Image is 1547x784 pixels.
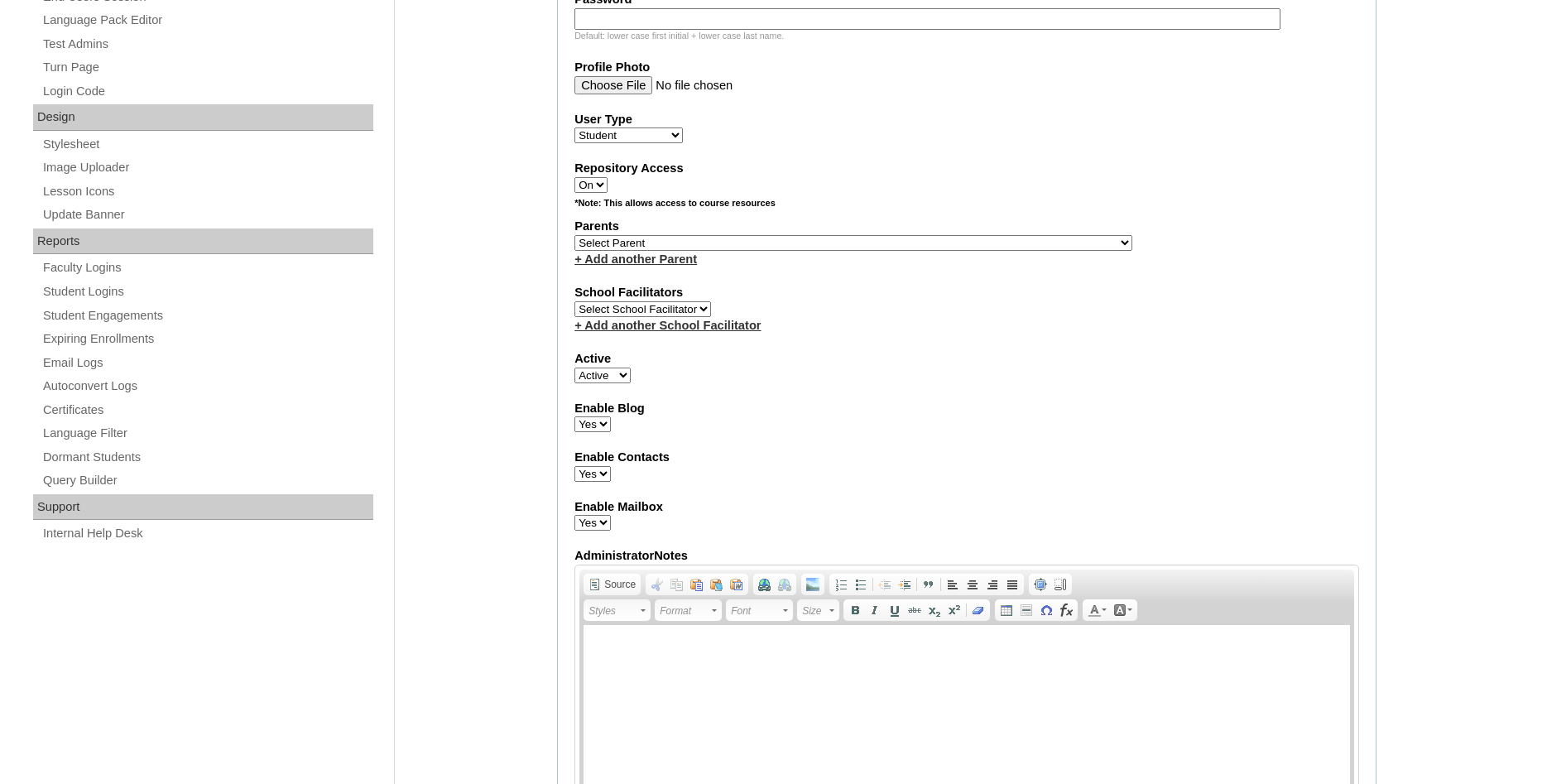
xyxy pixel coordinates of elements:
a: Font [726,599,793,621]
a: Insert/Remove Bulleted List [851,575,871,594]
a: Format [655,599,722,621]
label: User Type [574,111,1359,128]
a: Autoconvert Logs [41,376,373,397]
a: + Add another Parent [574,253,697,266]
a: Copy [667,575,687,594]
a: Expiring Enrollments [41,329,373,349]
a: Query Builder [41,470,373,491]
label: School Facilitators [574,284,1359,301]
span: Size [802,601,827,621]
a: Paste [687,575,707,594]
span: Font [731,601,781,621]
a: Test Admins [41,34,373,55]
a: Language Filter [41,423,373,444]
div: Reports [33,228,373,255]
a: Insert Horizontal Line [1016,601,1036,619]
a: Source [585,575,639,594]
label: Enable Mailbox [574,498,1359,516]
span: Styles [589,601,638,621]
span: Format [660,601,709,621]
a: Language Pack Editor [41,10,373,31]
a: Italic [865,601,885,619]
label: Profile Photo [574,59,1359,76]
label: Parents [574,218,1359,235]
label: Enable Contacts [574,449,1359,466]
a: Size [797,599,839,621]
div: Support [33,494,373,521]
a: Student Engagements [41,305,373,326]
a: Decrease Indent [875,575,895,594]
a: + Add another School Facilitator [574,319,761,332]
a: Increase Indent [895,575,915,594]
label: Repository Access [574,160,1359,177]
div: Default: lower case first initial + lower case last name. [574,30,1359,42]
label: AdministratorNotes [574,547,1359,565]
a: Underline [885,601,905,619]
a: Dormant Students [41,447,373,468]
a: Background Color [1110,601,1136,619]
a: Insert Special Character [1036,601,1056,619]
a: Cut [647,575,667,594]
a: Block Quote [919,575,939,594]
span: Source [602,578,636,591]
a: Maximize [1031,575,1050,594]
a: Align Right [982,575,1002,594]
label: Enable Blog [574,400,1359,417]
a: Email Logs [41,353,373,373]
div: *Note: This allows access to course resources [574,197,1359,218]
div: Design [33,104,373,131]
a: Subscript [925,601,944,619]
a: Center [963,575,982,594]
a: Certificates [41,400,373,421]
a: Faculty Logins [41,257,373,278]
a: Login Code [41,81,373,102]
a: Lesson Icons [41,181,373,202]
a: Bold [845,601,865,619]
a: Styles [584,599,651,621]
label: Active [574,350,1359,368]
a: Unlink [775,575,795,594]
a: Stylesheet [41,134,373,155]
a: Justify [1002,575,1022,594]
a: Internal Help Desk [41,523,373,544]
a: Insert Equation [1056,601,1076,619]
a: Paste from Word [727,575,747,594]
a: Align Left [943,575,963,594]
a: Insert/Remove Numbered List [831,575,851,594]
a: Strike Through [905,601,925,619]
a: Add Image [803,575,823,594]
a: Text Color [1084,601,1110,619]
a: Turn Page [41,57,373,78]
a: Student Logins [41,281,373,302]
a: Remove Format [968,601,988,619]
a: Show Blocks [1050,575,1070,594]
a: Update Banner [41,204,373,225]
a: Image Uploader [41,157,373,178]
a: Link [755,575,775,594]
a: Superscript [944,601,964,619]
a: Table [997,601,1016,619]
a: Paste as plain text [707,575,727,594]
